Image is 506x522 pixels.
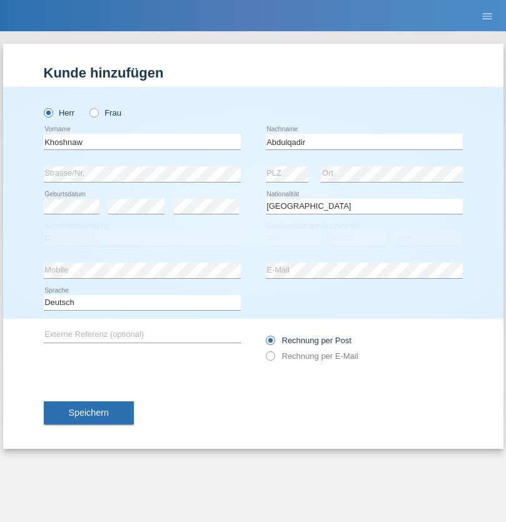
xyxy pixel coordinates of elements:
input: Herr [44,108,52,116]
input: Rechnung per E-Mail [266,351,274,367]
button: Speichern [44,401,134,425]
label: Rechnung per E-Mail [266,351,358,361]
label: Herr [44,108,75,118]
span: Speichern [69,408,109,418]
a: menu [475,12,500,19]
h1: Kunde hinzufügen [44,65,463,81]
label: Frau [89,108,121,118]
input: Rechnung per Post [266,336,274,351]
label: Rechnung per Post [266,336,352,345]
i: menu [481,10,493,23]
input: Frau [89,108,98,116]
